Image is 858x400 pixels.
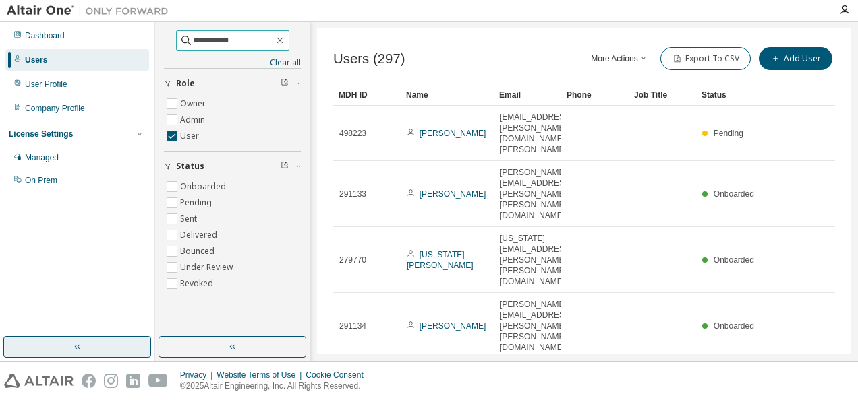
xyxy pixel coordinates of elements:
[500,233,572,287] span: [US_STATE][EMAIL_ADDRESS][PERSON_NAME][PERSON_NAME][DOMAIN_NAME]
[180,96,208,112] label: Owner
[660,47,751,70] button: Export To CSV
[339,189,366,199] span: 291133
[25,175,57,186] div: On Prem
[567,84,623,106] div: Phone
[339,255,366,265] span: 279770
[176,78,195,89] span: Role
[714,189,754,199] span: Onboarded
[126,374,140,388] img: linkedin.svg
[180,243,217,259] label: Bounced
[180,227,220,243] label: Delivered
[180,178,229,195] label: Onboarded
[714,321,754,331] span: Onboarded
[281,78,289,89] span: Clear filter
[164,152,301,181] button: Status
[180,380,372,392] p: © 2025 Altair Engineering, Inc. All Rights Reserved.
[164,69,301,98] button: Role
[180,370,217,380] div: Privacy
[281,161,289,172] span: Clear filter
[82,374,96,388] img: facebook.svg
[180,128,202,144] label: User
[406,84,488,106] div: Name
[180,275,216,292] label: Revoked
[759,47,832,70] button: Add User
[588,47,652,70] button: More Actions
[500,299,572,353] span: [PERSON_NAME][EMAIL_ADDRESS][PERSON_NAME][PERSON_NAME][DOMAIN_NAME]
[104,374,118,388] img: instagram.svg
[4,374,74,388] img: altair_logo.svg
[176,161,204,172] span: Status
[217,370,306,380] div: Website Terms of Use
[420,189,486,199] a: [PERSON_NAME]
[9,129,73,139] div: License Settings
[420,321,486,331] a: [PERSON_NAME]
[306,370,371,380] div: Cookie Consent
[180,112,208,128] label: Admin
[25,30,65,41] div: Dashboard
[339,321,366,331] span: 291134
[339,84,395,106] div: MDH ID
[25,103,85,114] div: Company Profile
[339,128,366,139] span: 498223
[180,259,235,275] label: Under Review
[420,129,486,138] a: [PERSON_NAME]
[180,195,214,211] label: Pending
[180,211,200,227] label: Sent
[499,84,556,106] div: Email
[333,51,405,67] span: Users (297)
[500,112,572,155] span: [EMAIL_ADDRESS][PERSON_NAME][DOMAIN_NAME][PERSON_NAME]
[25,79,67,90] div: User Profile
[25,55,47,65] div: Users
[148,374,168,388] img: youtube.svg
[714,129,743,138] span: Pending
[164,57,301,68] a: Clear all
[634,84,691,106] div: Job Title
[25,152,59,163] div: Managed
[7,4,175,18] img: Altair One
[500,167,572,221] span: [PERSON_NAME][EMAIL_ADDRESS][PERSON_NAME][PERSON_NAME][DOMAIN_NAME]
[407,250,474,270] a: [US_STATE][PERSON_NAME]
[702,84,758,106] div: Status
[714,255,754,265] span: Onboarded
